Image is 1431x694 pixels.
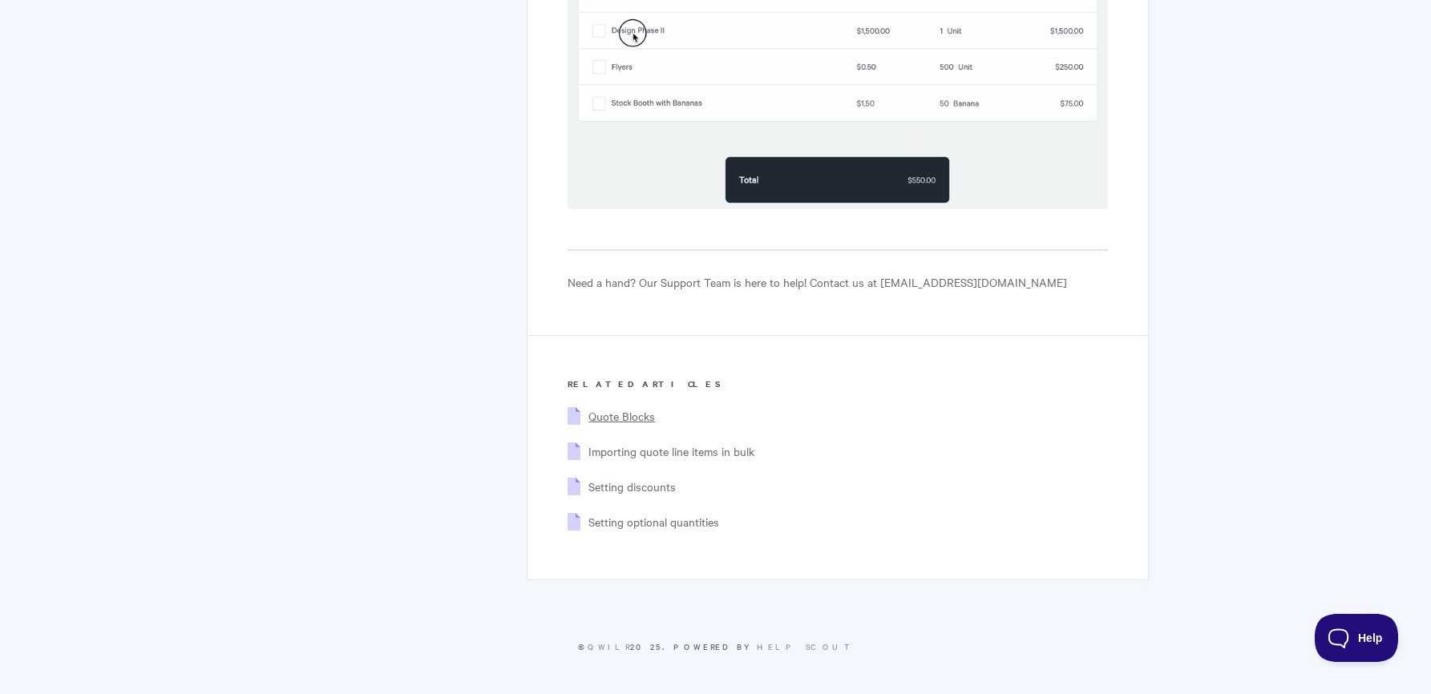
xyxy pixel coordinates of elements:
[588,408,655,424] a: Quote Blocks
[1315,614,1399,662] iframe: Toggle Customer Support
[568,272,1107,292] p: Need a hand? Our Support Team is here to help! Contact us at [EMAIL_ADDRESS][DOMAIN_NAME]
[673,640,854,652] span: Powered by
[588,443,754,459] a: Importing quote line items in bulk
[757,640,854,652] a: Help Scout
[283,640,1149,654] p: © 2025.
[588,514,719,530] a: Setting optional quantities
[588,478,676,494] a: Setting discounts
[588,640,630,652] a: Qwilr
[568,376,1107,392] h3: Related Articles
